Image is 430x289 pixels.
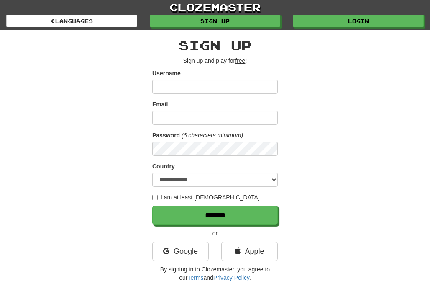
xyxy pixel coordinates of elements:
[293,15,424,27] a: Login
[152,162,175,170] label: Country
[152,229,278,237] p: or
[152,242,209,261] a: Google
[152,69,181,77] label: Username
[235,57,245,64] u: free
[152,39,278,52] h2: Sign up
[6,15,137,27] a: Languages
[152,57,278,65] p: Sign up and play for !
[221,242,278,261] a: Apple
[182,132,243,139] em: (6 characters minimum)
[152,265,278,282] p: By signing in to Clozemaster, you agree to our and .
[150,15,281,27] a: Sign up
[152,100,168,108] label: Email
[187,274,203,281] a: Terms
[213,274,249,281] a: Privacy Policy
[152,193,260,201] label: I am at least [DEMOGRAPHIC_DATA]
[152,131,180,139] label: Password
[152,195,158,200] input: I am at least [DEMOGRAPHIC_DATA]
